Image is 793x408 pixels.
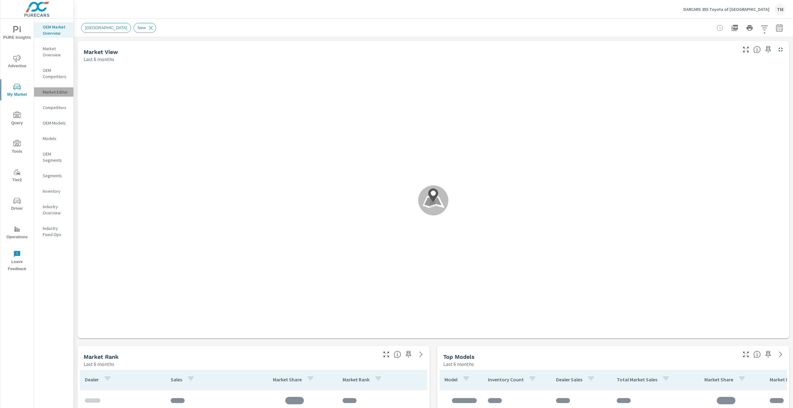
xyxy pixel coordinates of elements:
div: Industry Overview [34,202,73,217]
p: Last 6 months [443,360,474,368]
p: Sales [171,376,182,383]
span: Driver [2,197,32,212]
div: OEM Market Overview [34,22,73,38]
button: "Export Report to PDF" [729,22,741,34]
button: Minimize Widget [776,45,786,55]
button: Make Fullscreen [381,349,391,359]
h5: Top Models [443,353,475,360]
p: Dealer [85,376,99,383]
span: Find the biggest opportunities within your model lineup nationwide. [Source: Market registration ... [753,351,761,358]
div: OEM Segments [34,149,73,165]
div: Competitors [34,103,73,112]
h5: Market Rank [84,353,119,360]
p: Market Rank [343,376,370,383]
p: Last 6 months [84,360,114,368]
span: Advertise [2,55,32,70]
div: Industry Fixed Ops [34,224,73,239]
p: OEM Models [43,120,68,126]
p: Market Editor [43,89,68,95]
div: OEM Competitors [34,66,73,81]
div: Inventory [34,186,73,196]
p: Inventory Count [488,376,524,383]
p: Dealer Sales [556,376,582,383]
p: OEM Competitors [43,67,68,80]
p: Segments [43,173,68,179]
span: Save this to your personalized report [763,349,773,359]
span: Find the biggest opportunities in your market for your inventory. Understand by postal code where... [753,46,761,53]
span: Query [2,112,32,127]
button: Make Fullscreen [741,349,751,359]
button: Select Date Range [773,22,786,34]
div: Segments [34,171,73,180]
h5: Market View [84,49,118,55]
div: Market Editor [34,87,73,97]
span: Market Rank shows you how you rank, in terms of sales, to other dealerships in your market. “Mark... [394,351,401,358]
button: Apply Filters [758,22,771,34]
p: OEM Segments [43,151,68,163]
p: Model [445,376,458,383]
span: Operations [2,226,32,241]
p: Market Share [704,376,733,383]
p: OEM Market Overview [43,24,68,36]
span: Save this to your personalized report [404,349,414,359]
p: Total Market Sales [617,376,657,383]
span: Leave Feedback [2,250,32,273]
span: Save this to your personalized report [763,45,773,55]
a: See more details in report [776,349,786,359]
span: Tools [2,140,32,155]
p: Market Overview [43,46,68,58]
button: Print Report [743,22,756,34]
span: PURE Insights [2,26,32,41]
p: Industry Overview [43,204,68,216]
a: See more details in report [416,349,426,359]
div: Market Overview [34,44,73,59]
p: Last 6 months [84,55,114,63]
button: Make Fullscreen [741,45,751,55]
span: My Market [2,83,32,98]
span: New [134,25,149,30]
div: TM [774,4,786,15]
div: OEM Models [34,118,73,128]
p: Market Share [273,376,302,383]
p: Models [43,135,68,142]
div: Models [34,134,73,143]
span: Tier2 [2,169,32,184]
p: Competitors [43,104,68,111]
p: DARCARS 355 Toyota of [GEOGRAPHIC_DATA] [683,7,769,12]
div: New [134,23,156,33]
p: Inventory [43,188,68,194]
div: nav menu [0,19,34,275]
span: [GEOGRAPHIC_DATA] [81,25,131,30]
p: Industry Fixed Ops [43,225,68,238]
